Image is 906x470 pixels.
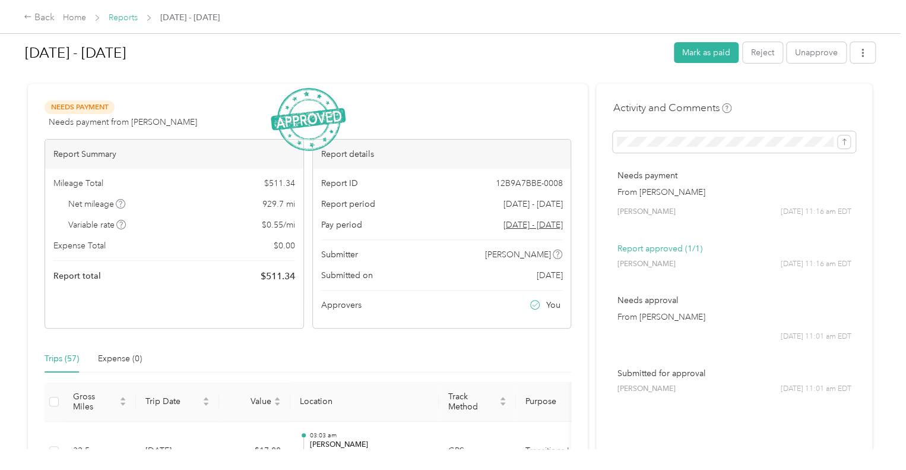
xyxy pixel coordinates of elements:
[45,140,303,169] div: Report Summary
[274,239,295,252] span: $ 0.00
[290,382,439,422] th: Location
[219,382,290,422] th: Value
[617,259,675,270] span: [PERSON_NAME]
[202,400,210,408] span: caret-down
[503,198,562,210] span: [DATE] - [DATE]
[63,12,86,23] a: Home
[321,269,373,282] span: Submitted on
[261,269,295,283] span: $ 511.34
[781,207,851,217] span: [DATE] 11:16 am EDT
[73,392,117,412] span: Gross Miles
[617,367,851,380] p: Submitted for approval
[674,42,739,63] button: Mark as paid
[503,219,562,231] span: Go to pay period
[68,219,126,231] span: Variable rate
[617,186,851,198] p: From [PERSON_NAME]
[499,400,506,408] span: caret-down
[781,259,851,270] span: [DATE] 11:16 am EDT
[262,219,295,231] span: $ 0.55 / mi
[145,396,200,406] span: Trip Date
[160,11,220,24] span: [DATE] - [DATE]
[98,352,142,365] div: Expense (0)
[119,395,126,402] span: caret-up
[262,198,295,210] span: 929.7 mi
[25,39,666,67] h1: Sep 16 - 30, 2025
[787,42,846,63] button: Unapprove
[274,395,281,402] span: caret-up
[271,88,346,152] img: ApprovedStamp
[321,299,362,311] span: Approvers
[53,239,106,252] span: Expense Total
[617,169,851,182] p: Needs payment
[840,403,906,470] iframe: Everlance-gr Chat Button Frame
[546,299,560,311] span: You
[49,116,197,128] span: Needs payment from [PERSON_NAME]
[24,11,55,25] div: Back
[274,400,281,408] span: caret-down
[485,248,551,261] span: [PERSON_NAME]
[264,177,295,190] span: $ 511.34
[45,352,79,365] div: Trips (57)
[448,392,497,412] span: Track Method
[109,12,138,23] a: Reports
[617,294,851,307] p: Needs approval
[499,395,506,402] span: caret-up
[439,382,516,422] th: Track Method
[525,396,586,406] span: Purpose
[321,198,375,210] span: Report period
[229,396,271,406] span: Value
[617,242,851,255] p: Report approved (1/1)
[119,400,126,408] span: caret-down
[617,311,851,323] p: From [PERSON_NAME]
[313,140,571,169] div: Report details
[309,431,429,440] p: 03:03 am
[45,100,115,114] span: Needs Payment
[516,382,605,422] th: Purpose
[309,440,429,450] p: [PERSON_NAME]
[64,382,136,422] th: Gross Miles
[781,332,851,342] span: [DATE] 11:01 am EDT
[321,219,362,231] span: Pay period
[321,248,358,261] span: Submitter
[495,177,562,190] span: 12B9A7BBE-0008
[617,207,675,217] span: [PERSON_NAME]
[536,269,562,282] span: [DATE]
[68,198,126,210] span: Net mileage
[617,384,675,395] span: [PERSON_NAME]
[613,100,731,115] h4: Activity and Comments
[743,42,783,63] button: Reject
[53,270,101,282] span: Report total
[53,177,103,190] span: Mileage Total
[321,177,358,190] span: Report ID
[202,395,210,402] span: caret-up
[136,382,219,422] th: Trip Date
[781,384,851,395] span: [DATE] 11:01 am EDT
